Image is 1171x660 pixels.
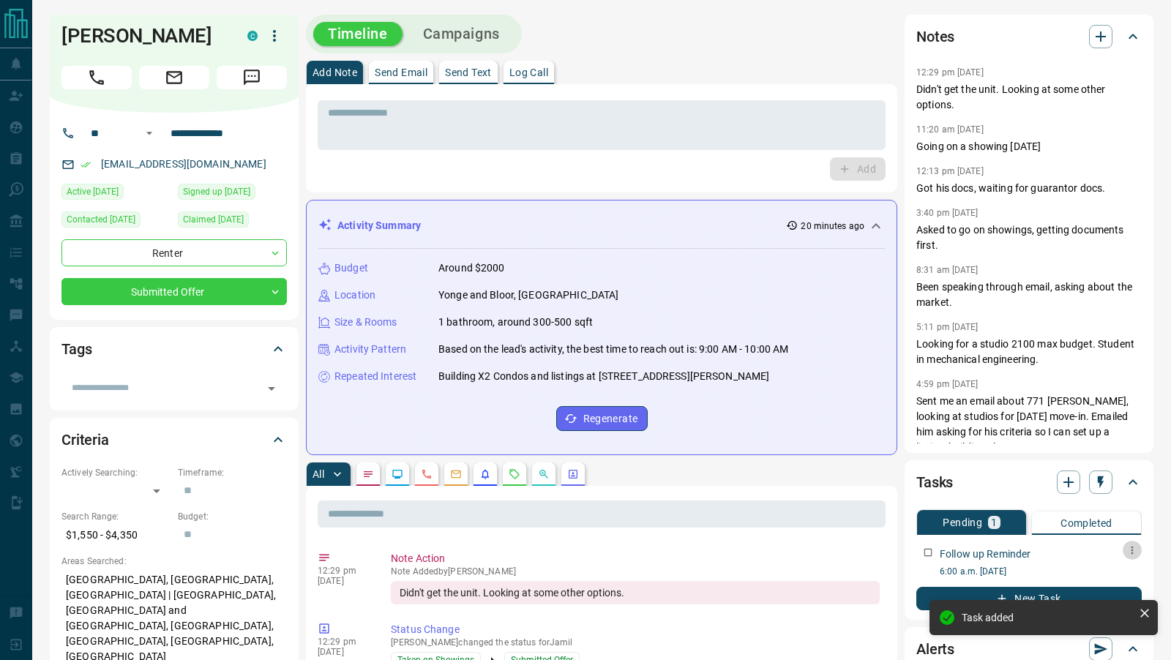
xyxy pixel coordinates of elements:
[362,468,374,480] svg: Notes
[178,510,287,523] p: Budget:
[61,466,171,479] p: Actively Searching:
[61,523,171,547] p: $1,550 - $4,350
[313,67,357,78] p: Add Note
[61,278,287,305] div: Submitted Offer
[61,239,287,266] div: Renter
[991,517,997,528] p: 1
[61,331,287,367] div: Tags
[408,22,515,46] button: Campaigns
[916,322,979,332] p: 5:11 pm [DATE]
[916,82,1142,113] p: Didn't get the unit. Looking at some other options.
[178,184,287,204] div: Sun Jul 13 2025
[61,422,287,457] div: Criteria
[445,67,492,78] p: Send Text
[334,288,375,303] p: Location
[916,19,1142,54] div: Notes
[916,280,1142,310] p: Been speaking through email, asking about the market.
[438,315,593,330] p: 1 bathroom, around 300-500 sqft
[334,315,397,330] p: Size & Rooms
[61,555,287,568] p: Areas Searched:
[318,637,369,647] p: 12:29 pm
[217,66,287,89] span: Message
[916,166,984,176] p: 12:13 pm [DATE]
[940,565,1142,578] p: 6:00 a.m. [DATE]
[61,510,171,523] p: Search Range:
[61,211,171,232] div: Mon Jul 14 2025
[375,67,427,78] p: Send Email
[391,566,880,577] p: Note Added by [PERSON_NAME]
[556,406,648,431] button: Regenerate
[67,212,135,227] span: Contacted [DATE]
[334,342,406,357] p: Activity Pattern
[962,612,1133,623] div: Task added
[421,468,433,480] svg: Calls
[67,184,119,199] span: Active [DATE]
[334,260,368,276] p: Budget
[81,160,91,170] svg: Email Verified
[318,647,369,657] p: [DATE]
[392,468,403,480] svg: Lead Browsing Activity
[916,124,984,135] p: 11:20 am [DATE]
[61,428,109,451] h2: Criteria
[61,24,225,48] h1: [PERSON_NAME]
[916,465,1142,500] div: Tasks
[313,22,403,46] button: Timeline
[391,622,880,637] p: Status Change
[178,211,287,232] div: Mon Jul 14 2025
[318,212,885,239] div: Activity Summary20 minutes ago
[438,369,769,384] p: Building X2 Condos and listings at [STREET_ADDRESS][PERSON_NAME]
[391,551,880,566] p: Note Action
[247,31,258,41] div: condos.ca
[438,260,505,276] p: Around $2000
[61,66,132,89] span: Call
[916,67,984,78] p: 12:29 pm [DATE]
[61,184,171,204] div: Mon Aug 11 2025
[183,184,250,199] span: Signed up [DATE]
[916,470,953,494] h2: Tasks
[141,124,158,142] button: Open
[391,637,880,648] p: [PERSON_NAME] changed the status for Jamil
[916,265,979,275] p: 8:31 am [DATE]
[916,25,954,48] h2: Notes
[916,337,1142,367] p: Looking for a studio 2100 max budget. Student in mechanical engineering.
[916,379,979,389] p: 4:59 pm [DATE]
[509,468,520,480] svg: Requests
[916,181,1142,196] p: Got his docs, waiting for guarantor docs.
[940,547,1030,562] p: Follow up Reminder
[178,466,287,479] p: Timeframe:
[438,288,618,303] p: Yonge and Bloor, [GEOGRAPHIC_DATA]
[509,67,548,78] p: Log Call
[139,66,209,89] span: Email
[479,468,491,480] svg: Listing Alerts
[943,517,982,528] p: Pending
[318,566,369,576] p: 12:29 pm
[334,369,416,384] p: Repeated Interest
[916,139,1142,154] p: Going on a showing [DATE]
[313,469,324,479] p: All
[916,394,1142,455] p: Sent me an email about 771 [PERSON_NAME], looking at studios for [DATE] move-in. Emailed him aski...
[337,218,421,233] p: Activity Summary
[438,342,788,357] p: Based on the lead's activity, the best time to reach out is: 9:00 AM - 10:00 AM
[450,468,462,480] svg: Emails
[801,220,864,233] p: 20 minutes ago
[391,581,880,604] div: Didn't get the unit. Looking at some other options.
[261,378,282,399] button: Open
[1060,518,1112,528] p: Completed
[916,222,1142,253] p: Asked to go on showings, getting documents first.
[567,468,579,480] svg: Agent Actions
[183,212,244,227] span: Claimed [DATE]
[61,337,91,361] h2: Tags
[101,158,266,170] a: [EMAIL_ADDRESS][DOMAIN_NAME]
[318,576,369,586] p: [DATE]
[916,208,979,218] p: 3:40 pm [DATE]
[538,468,550,480] svg: Opportunities
[916,587,1142,610] button: New Task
